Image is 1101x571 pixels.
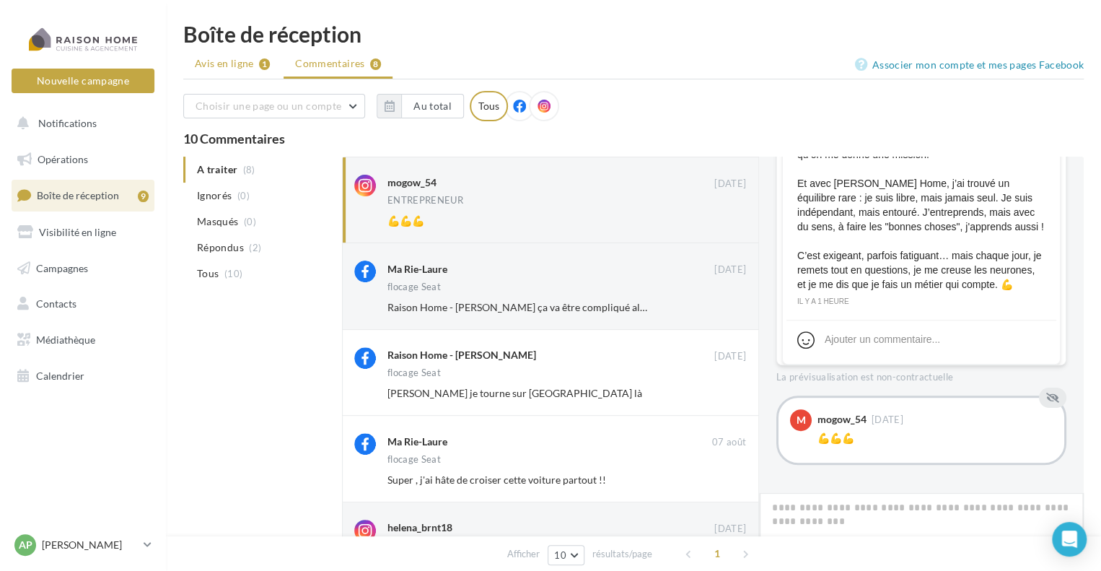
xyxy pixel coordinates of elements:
[9,289,157,319] a: Contacts
[39,226,116,238] span: Visibilité en ligne
[548,545,584,565] button: 10
[196,100,341,112] span: Choisir une page ou un compte
[36,297,76,310] span: Contacts
[797,75,1045,292] span: Être entrepreneur, pour moi, c’est reprendre le contrôle. C’est choisir mes projets, mon rythme, ...
[592,547,652,561] span: résultats/page
[797,413,806,427] span: m
[387,474,606,486] span: Super , j'ai hâte de croiser cette voiture partout !!
[377,94,464,118] button: Au total
[387,435,447,449] div: Ma Rie-Laure
[38,117,97,129] span: Notifications
[554,549,566,561] span: 10
[197,188,232,203] span: Ignorés
[237,190,250,201] span: (0)
[387,214,424,227] span: 💪💪💪
[387,520,452,535] div: helena_brnt18
[797,295,1045,308] div: il y a 1 heure
[714,523,746,536] span: [DATE]
[401,94,464,118] button: Au total
[259,58,270,70] div: 1
[387,262,447,276] div: Ma Rie-Laure
[706,542,729,565] span: 1
[197,214,238,229] span: Masqués
[38,153,88,165] span: Opérations
[12,69,154,93] button: Nouvelle campagne
[776,365,1066,384] div: La prévisualisation est non-contractuelle
[183,132,1084,145] div: 10 Commentaires
[244,216,256,227] span: (0)
[825,332,940,346] div: Ajouter un commentaire...
[387,282,441,292] div: flocage Seat
[817,414,867,424] div: mogow_54
[387,175,437,190] div: mogow_54
[9,325,157,355] a: Médiathèque
[197,266,219,281] span: Tous
[855,56,1084,74] a: Associer mon compte et mes pages Facebook
[138,191,149,202] div: 9
[183,23,1084,45] div: Boîte de réception
[224,268,242,279] span: (10)
[9,217,157,248] a: Visibilité en ligne
[797,331,815,349] svg: Emoji
[19,538,32,552] span: AP
[9,144,157,175] a: Opérations
[12,531,154,559] a: AP [PERSON_NAME]
[387,368,441,378] div: flocage Seat
[817,431,1053,445] div: 💪💪💪
[714,178,746,191] span: [DATE]
[9,361,157,391] a: Calendrier
[37,189,119,201] span: Boîte de réception
[387,455,441,464] div: flocage Seat
[1052,522,1087,557] div: Open Intercom Messenger
[9,180,157,211] a: Boîte de réception9
[183,94,365,118] button: Choisir une page ou un compte
[9,253,157,284] a: Campagnes
[36,370,84,382] span: Calendrier
[387,348,536,362] div: Raison Home - [PERSON_NAME]
[42,538,138,552] p: [PERSON_NAME]
[36,334,95,346] span: Médiathèque
[387,387,642,399] span: [PERSON_NAME] je tourne sur [GEOGRAPHIC_DATA] là
[470,91,508,121] div: Tous
[9,108,152,139] button: Notifications
[249,242,261,253] span: (2)
[872,415,903,424] span: [DATE]
[195,56,254,71] span: Avis en ligne
[36,261,88,274] span: Campagnes
[387,301,669,313] span: Raison Home - [PERSON_NAME] ça va être compliqué alors 😂
[197,240,244,255] span: Répondus
[387,196,463,205] div: ENTREPRENEUR
[507,547,540,561] span: Afficher
[714,263,746,276] span: [DATE]
[712,436,746,449] span: 07 août
[714,350,746,363] span: [DATE]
